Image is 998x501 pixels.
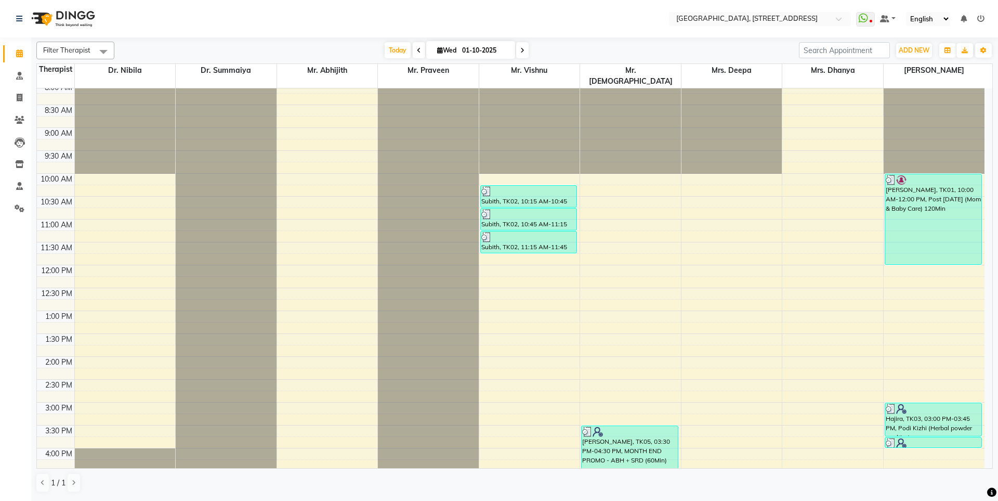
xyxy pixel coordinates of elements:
[51,478,65,489] span: 1 / 1
[75,64,176,77] span: Dr. Nibila
[479,64,580,77] span: Mr. Vishnu
[481,232,577,253] div: Subith, TK02, 11:15 AM-11:45 AM, [PERSON_NAME]
[899,46,929,54] span: ADD NEW
[38,174,74,185] div: 10:00 AM
[43,311,74,322] div: 1:00 PM
[378,64,479,77] span: Mr. Praveen
[782,64,883,77] span: Mrs. Dhanya
[885,174,981,264] div: [PERSON_NAME], TK01, 10:00 AM-12:00 PM, Post [DATE] (Mom & Baby Care) 120Min
[799,42,890,58] input: Search Appointment
[896,43,932,58] button: ADD NEW
[43,403,74,414] div: 3:00 PM
[43,426,74,436] div: 3:30 PM
[385,42,411,58] span: Today
[43,151,74,162] div: 9:30 AM
[481,186,577,207] div: Subith, TK02, 10:15 AM-10:45 AM, Nasyam
[43,334,74,345] div: 1:30 PM
[43,105,74,116] div: 8:30 AM
[27,4,98,33] img: logo
[43,380,74,391] div: 2:30 PM
[277,64,378,77] span: Mr. Abhijith
[884,64,984,77] span: [PERSON_NAME]
[885,403,981,436] div: Hajira, TK03, 03:00 PM-03:45 PM, Podi Kizhi (Herbal powder poultice)
[435,46,459,54] span: Wed
[39,265,74,276] div: 12:00 PM
[43,128,74,139] div: 9:00 AM
[43,46,90,54] span: Filter Therapist
[681,64,782,77] span: Mrs. Deepa
[885,438,981,447] div: Hajira, TK03, 03:45 PM-04:00 PM, [GEOGRAPHIC_DATA]
[176,64,277,77] span: Dr. Summaiya
[38,220,74,230] div: 11:00 AM
[37,64,74,75] div: Therapist
[582,426,678,470] div: [PERSON_NAME], TK05, 03:30 PM-04:30 PM, MONTH END PROMO - ABH + SRD (60Min)
[43,357,74,368] div: 2:00 PM
[481,209,577,230] div: Subith, TK02, 10:45 AM-11:15 AM, Podi Kizhi (Herbal powder poultice)
[459,43,511,58] input: 2025-10-01
[38,197,74,208] div: 10:30 AM
[38,242,74,253] div: 11:30 AM
[43,448,74,459] div: 4:00 PM
[580,64,681,88] span: Mr. [DEMOGRAPHIC_DATA]
[39,288,74,299] div: 12:30 PM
